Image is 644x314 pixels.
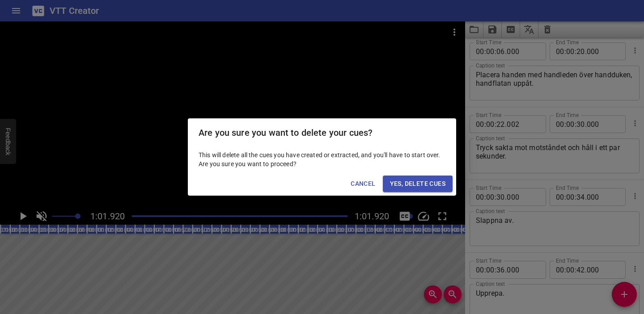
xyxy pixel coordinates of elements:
[390,178,445,189] span: Yes, Delete Cues
[351,178,375,189] span: Cancel
[199,126,445,140] h2: Are you sure you want to delete your cues?
[188,147,456,172] div: This will delete all the cues you have created or extracted, and you'll have to start over. Are y...
[383,176,453,192] button: Yes, Delete Cues
[347,176,379,192] button: Cancel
